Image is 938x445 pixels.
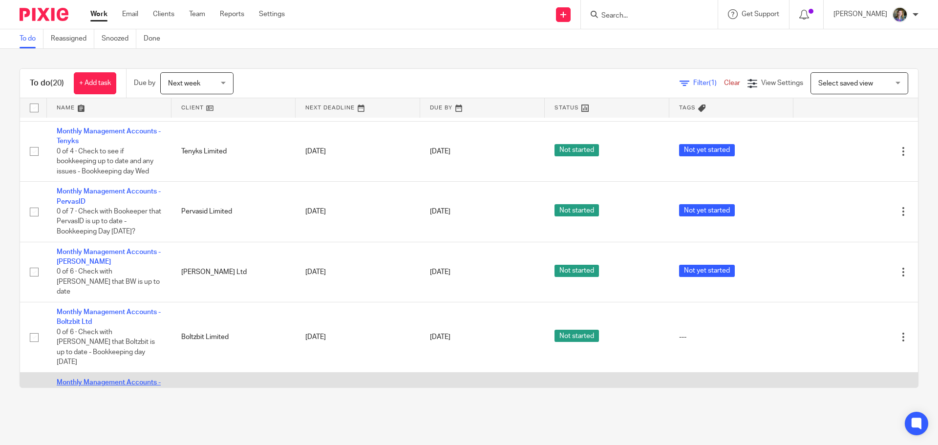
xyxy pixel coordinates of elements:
[892,7,908,22] img: 1530183611242%20(1).jpg
[168,80,200,87] span: Next week
[679,265,735,277] span: Not yet started
[554,330,599,342] span: Not started
[679,332,784,342] div: ---
[430,148,450,155] span: [DATE]
[171,372,296,432] td: Naitive Technologies Limited
[430,334,450,340] span: [DATE]
[122,9,138,19] a: Email
[724,80,740,86] a: Clear
[189,9,205,19] a: Team
[50,79,64,87] span: (20)
[171,242,296,302] td: [PERSON_NAME] Ltd
[296,372,420,432] td: [DATE]
[74,72,116,94] a: + Add task
[57,128,161,145] a: Monthly Management Accounts - Tenyks
[20,29,43,48] a: To do
[818,80,873,87] span: Select saved view
[220,9,244,19] a: Reports
[102,29,136,48] a: Snoozed
[57,269,160,296] span: 0 of 6 · Check with [PERSON_NAME] that BW is up to date
[296,302,420,372] td: [DATE]
[554,265,599,277] span: Not started
[554,144,599,156] span: Not started
[57,379,161,396] a: Monthly Management Accounts - Naitive
[296,121,420,181] td: [DATE]
[57,329,155,366] span: 0 of 6 · Check with [PERSON_NAME] that Boltzbit is up to date - Bookkeeping day [DATE]
[171,182,296,242] td: Pervasid Limited
[134,78,155,88] p: Due by
[679,204,735,216] span: Not yet started
[693,80,724,86] span: Filter
[171,121,296,181] td: Tenyks Limited
[57,148,153,175] span: 0 of 4 · Check to see if bookkeeping up to date and any issues - Bookkeeping day Wed
[57,309,161,325] a: Monthly Management Accounts - Boltzbit Ltd
[679,144,735,156] span: Not yet started
[296,242,420,302] td: [DATE]
[709,80,717,86] span: (1)
[30,78,64,88] h1: To do
[296,182,420,242] td: [DATE]
[430,208,450,215] span: [DATE]
[153,9,174,19] a: Clients
[679,105,696,110] span: Tags
[171,302,296,372] td: Boltzbit Limited
[833,9,887,19] p: [PERSON_NAME]
[742,11,779,18] span: Get Support
[57,188,161,205] a: Monthly Management Accounts - PervasID
[51,29,94,48] a: Reassigned
[761,80,803,86] span: View Settings
[600,12,688,21] input: Search
[20,8,68,21] img: Pixie
[90,9,107,19] a: Work
[259,9,285,19] a: Settings
[57,249,161,265] a: Monthly Management Accounts - [PERSON_NAME]
[430,269,450,275] span: [DATE]
[554,204,599,216] span: Not started
[144,29,168,48] a: Done
[57,208,161,235] span: 0 of 7 · Check with Bookeeper that PervasID is up to date - Bookkeeping Day [DATE]?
